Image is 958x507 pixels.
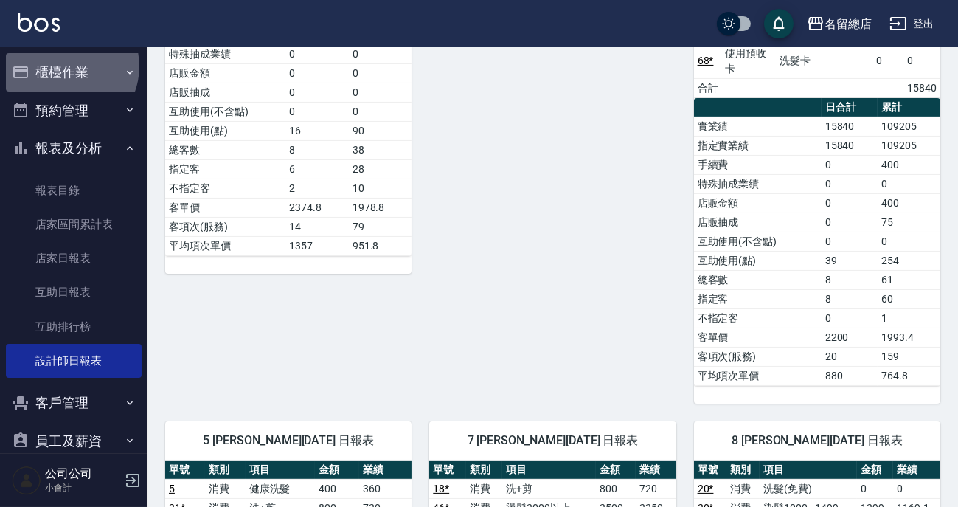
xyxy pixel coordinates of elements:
[878,174,940,193] td: 0
[285,140,349,159] td: 8
[165,63,285,83] td: 店販金額
[165,159,285,179] td: 指定客
[6,241,142,275] a: 店家日報表
[722,44,777,78] td: 使用預收卡
[165,217,285,236] td: 客項次(服務)
[6,173,142,207] a: 報表目錄
[349,236,412,255] td: 951.8
[349,102,412,121] td: 0
[694,174,822,193] td: 特殊抽成業績
[878,98,940,117] th: 累計
[596,479,636,498] td: 800
[903,44,940,78] td: 0
[205,479,245,498] td: 消費
[764,9,794,38] button: save
[502,461,596,480] th: 項目
[801,9,878,39] button: 名留總店
[285,159,349,179] td: 6
[822,289,878,308] td: 8
[246,479,315,498] td: 健康洗髮
[349,63,412,83] td: 0
[893,479,940,498] td: 0
[822,117,878,136] td: 15840
[893,461,940,480] th: 業績
[712,433,923,448] span: 8 [PERSON_NAME][DATE] 日報表
[285,217,349,236] td: 14
[822,213,878,232] td: 0
[694,461,727,480] th: 單號
[12,466,41,495] img: Person
[165,179,285,198] td: 不指定客
[447,433,658,448] span: 7 [PERSON_NAME][DATE] 日報表
[694,328,822,347] td: 客單價
[285,236,349,255] td: 1357
[822,174,878,193] td: 0
[636,479,676,498] td: 720
[694,155,822,174] td: 手續費
[878,136,940,155] td: 109205
[694,136,822,155] td: 指定實業績
[878,347,940,366] td: 159
[878,232,940,251] td: 0
[694,213,822,232] td: 店販抽成
[502,479,596,498] td: 洗+剪
[878,117,940,136] td: 109205
[694,347,822,366] td: 客項次(服務)
[6,53,142,92] button: 櫃檯作業
[285,102,349,121] td: 0
[760,479,857,498] td: 洗髮(免費)
[822,308,878,328] td: 0
[694,98,940,386] table: a dense table
[285,63,349,83] td: 0
[822,251,878,270] td: 39
[822,155,878,174] td: 0
[359,479,412,498] td: 360
[694,78,722,97] td: 合計
[878,366,940,385] td: 764.8
[315,461,359,480] th: 金額
[878,251,940,270] td: 254
[165,102,285,121] td: 互助使用(不含點)
[878,213,940,232] td: 75
[285,179,349,198] td: 2
[760,461,857,480] th: 項目
[315,479,359,498] td: 400
[45,466,120,481] h5: 公司公司
[349,140,412,159] td: 38
[349,217,412,236] td: 79
[822,232,878,251] td: 0
[822,136,878,155] td: 15840
[246,461,315,480] th: 項目
[825,15,872,33] div: 名留總店
[878,289,940,308] td: 60
[878,328,940,347] td: 1993.4
[726,479,760,498] td: 消費
[18,13,60,32] img: Logo
[6,310,142,344] a: 互助排行榜
[776,44,872,78] td: 洗髮卡
[636,461,676,480] th: 業績
[822,98,878,117] th: 日合計
[726,461,760,480] th: 類別
[694,193,822,213] td: 店販金額
[822,193,878,213] td: 0
[349,159,412,179] td: 28
[6,129,142,168] button: 報表及分析
[165,121,285,140] td: 互助使用(點)
[694,289,822,308] td: 指定客
[6,344,142,378] a: 設計師日報表
[285,121,349,140] td: 16
[857,461,893,480] th: 金額
[6,92,142,130] button: 預約管理
[694,366,822,385] td: 平均項次單價
[183,433,394,448] span: 5 [PERSON_NAME][DATE] 日報表
[878,155,940,174] td: 400
[872,44,903,78] td: 0
[878,270,940,289] td: 61
[45,481,120,494] p: 小會計
[169,483,175,494] a: 5
[857,479,893,498] td: 0
[822,270,878,289] td: 8
[165,236,285,255] td: 平均項次單價
[6,207,142,241] a: 店家區間累計表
